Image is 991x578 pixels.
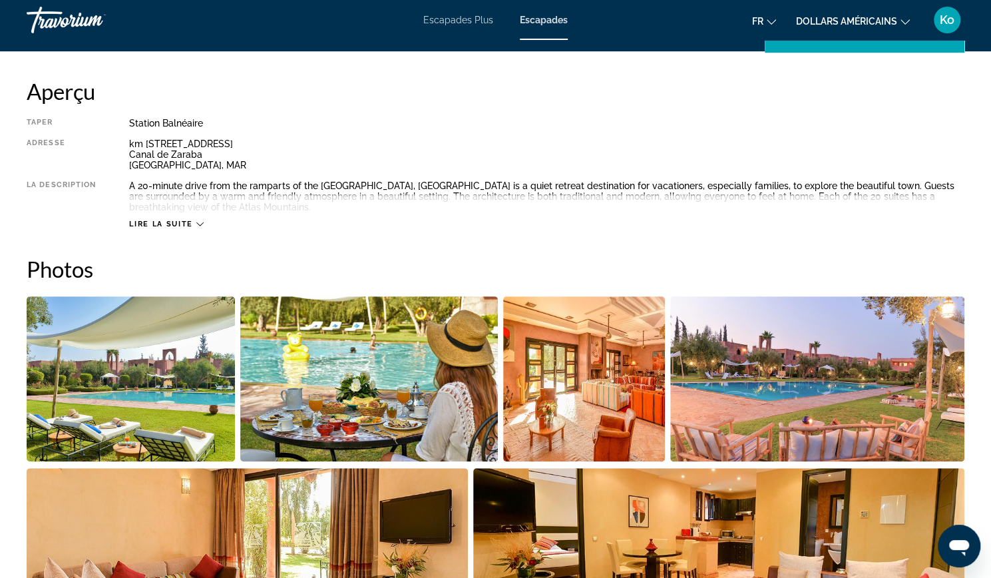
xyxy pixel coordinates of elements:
[27,3,160,37] a: Travorium
[129,219,203,229] button: Lire la suite
[129,118,964,129] div: Station balnéaire
[520,15,568,25] a: Escapades
[752,11,776,31] button: Changer de langue
[796,11,910,31] button: Changer de devise
[670,296,965,462] button: Open full-screen image slider
[27,139,96,170] div: Adresse
[796,16,897,27] font: dollars américains
[27,180,96,212] div: La description
[129,220,192,228] span: Lire la suite
[930,6,964,34] button: Menu utilisateur
[129,139,964,170] div: km [STREET_ADDRESS] Canal de Zaraba [GEOGRAPHIC_DATA], MAR
[938,525,980,567] iframe: Bouton de lancement de la fenêtre de messagerie
[129,180,964,212] div: A 20-minute drive from the ramparts of the [GEOGRAPHIC_DATA], [GEOGRAPHIC_DATA] is a quiet retrea...
[27,296,235,462] button: Open full-screen image slider
[423,15,493,25] a: Escapades Plus
[27,118,96,129] div: Taper
[503,296,665,462] button: Open full-screen image slider
[940,13,954,27] font: Ko
[27,256,964,282] h2: Photos
[27,78,964,105] h2: Aperçu
[240,296,498,462] button: Open full-screen image slider
[752,16,763,27] font: fr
